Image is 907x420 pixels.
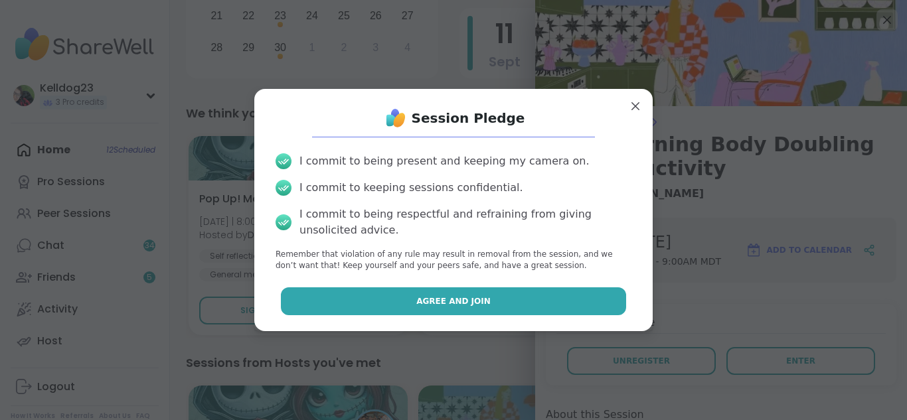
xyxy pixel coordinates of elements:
span: Agree and Join [416,295,491,307]
p: Remember that violation of any rule may result in removal from the session, and we don’t want tha... [276,249,631,271]
div: I commit to being respectful and refraining from giving unsolicited advice. [299,206,631,238]
div: I commit to being present and keeping my camera on. [299,153,589,169]
div: I commit to keeping sessions confidential. [299,180,523,196]
button: Agree and Join [281,287,627,315]
img: ShareWell Logo [382,105,409,131]
h1: Session Pledge [412,109,525,127]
